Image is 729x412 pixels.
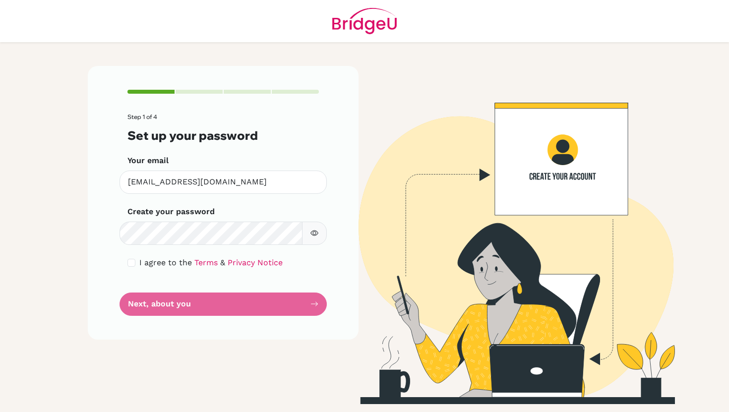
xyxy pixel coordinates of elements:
a: Terms [194,258,218,267]
span: & [220,258,225,267]
label: Create your password [127,206,215,218]
h3: Set up your password [127,128,319,143]
iframe: Opens a widget where you can find more information [665,382,719,407]
span: I agree to the [139,258,192,267]
input: Insert your email* [120,171,327,194]
label: Your email [127,155,169,167]
span: Step 1 of 4 [127,113,157,120]
a: Privacy Notice [228,258,283,267]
